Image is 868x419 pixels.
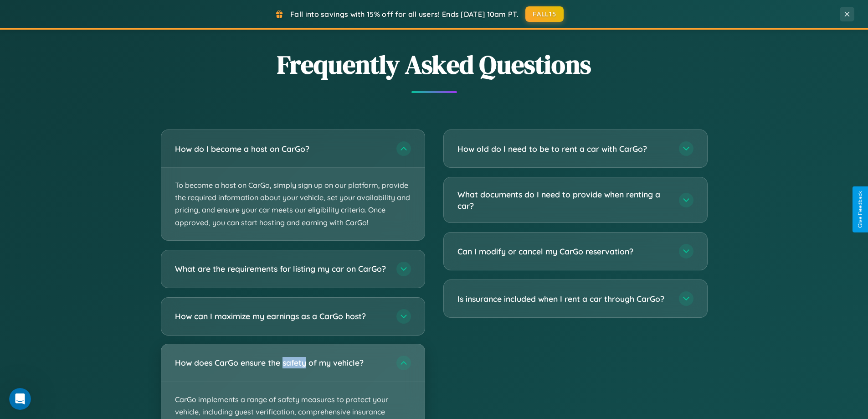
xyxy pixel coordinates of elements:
[457,293,670,305] h3: Is insurance included when I rent a car through CarGo?
[525,6,564,22] button: FALL15
[175,263,387,274] h3: What are the requirements for listing my car on CarGo?
[175,310,387,322] h3: How can I maximize my earnings as a CarGo host?
[457,189,670,211] h3: What documents do I need to provide when renting a car?
[161,47,708,82] h2: Frequently Asked Questions
[857,191,863,228] div: Give Feedback
[161,168,425,240] p: To become a host on CarGo, simply sign up on our platform, provide the required information about...
[9,388,31,410] iframe: Intercom live chat
[175,143,387,155] h3: How do I become a host on CarGo?
[175,357,387,368] h3: How does CarGo ensure the safety of my vehicle?
[457,143,670,155] h3: How old do I need to be to rent a car with CarGo?
[457,246,670,257] h3: Can I modify or cancel my CarGo reservation?
[290,10,519,19] span: Fall into savings with 15% off for all users! Ends [DATE] 10am PT.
